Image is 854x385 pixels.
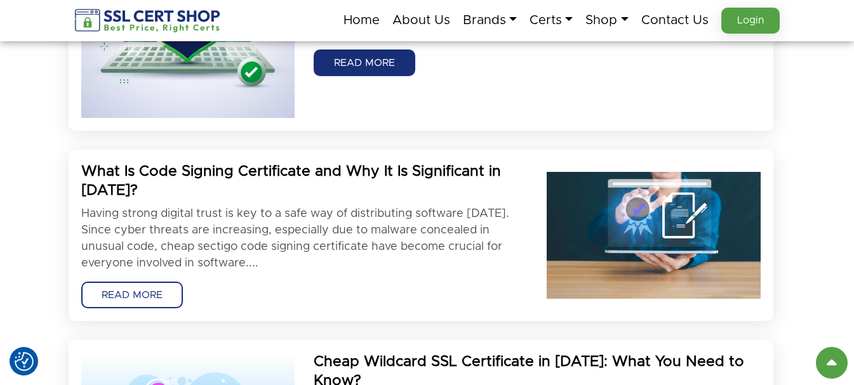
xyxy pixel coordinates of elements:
a: READ MORE [314,49,415,76]
button: Consent Preferences [15,352,34,371]
a: Contact Us [641,7,709,34]
a: Shop [585,7,628,34]
a: READ MORE [81,282,183,308]
img: sslcertshop-logo [75,9,222,32]
a: Brands [463,7,517,34]
a: Certs [530,7,573,34]
a: Login [721,8,780,34]
img: Revisit consent button [15,352,34,371]
a: Home [344,7,380,34]
h2: What Is Code Signing Certificate and Why It Is Significant in [DATE]? [81,162,528,200]
img: xwhat-is-code-signing-certificate-and-why-it-is-significant-in-2025-scaled.jpg.pagespeed.ic.8ZEo1... [547,172,761,299]
a: About Us [392,7,450,34]
p: Having strong digital trust is key to a safe way of distributing software [DATE]. Since cyber thr... [81,206,528,271]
